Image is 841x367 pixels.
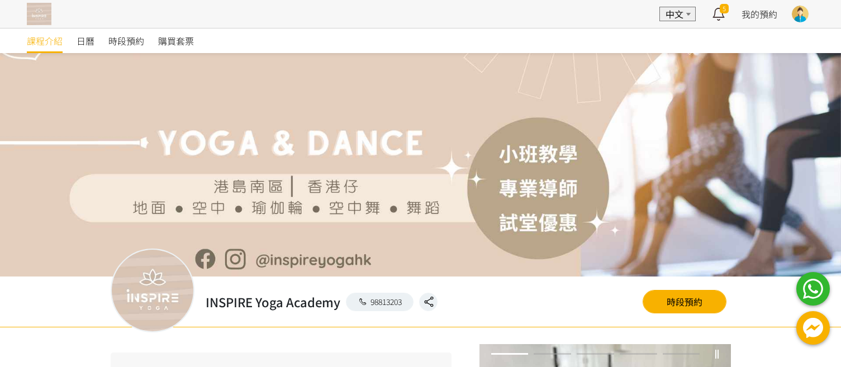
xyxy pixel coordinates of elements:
[158,28,194,53] a: 購買套票
[27,3,51,25] img: T57dtJh47iSJKDtQ57dN6xVUMYY2M0XQuGF02OI4.png
[742,7,777,21] a: 我的預約
[720,4,729,13] span: 5
[77,28,94,53] a: 日曆
[643,290,726,313] a: 時段預約
[27,28,63,53] a: 課程介紹
[158,34,194,47] span: 購買套票
[108,34,144,47] span: 時段預約
[206,293,340,311] h2: INSPIRE Yoga Academy
[108,28,144,53] a: 時段預約
[346,293,414,311] a: 98813203
[27,34,63,47] span: 課程介紹
[77,34,94,47] span: 日曆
